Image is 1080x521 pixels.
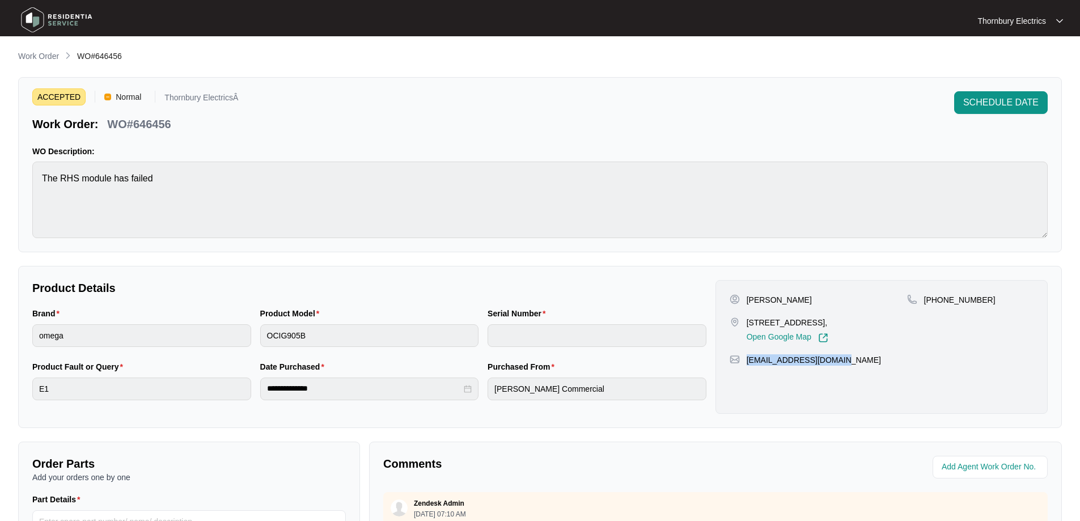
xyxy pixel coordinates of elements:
[260,361,329,372] label: Date Purchased
[488,308,550,319] label: Serial Number
[488,361,559,372] label: Purchased From
[747,333,828,343] a: Open Google Map
[32,308,64,319] label: Brand
[32,88,86,105] span: ACCEPTED
[77,52,122,61] span: WO#646456
[111,88,146,105] span: Normal
[32,494,85,505] label: Part Details
[32,378,251,400] input: Product Fault or Query
[18,50,59,62] p: Work Order
[107,116,171,132] p: WO#646456
[954,91,1048,114] button: SCHEDULE DATE
[391,499,408,516] img: user.svg
[414,511,466,518] p: [DATE] 07:10 AM
[32,280,706,296] p: Product Details
[104,94,111,100] img: Vercel Logo
[963,96,1039,109] span: SCHEDULE DATE
[730,354,740,365] img: map-pin
[907,294,917,304] img: map-pin
[32,456,346,472] p: Order Parts
[260,324,479,347] input: Product Model
[942,460,1041,474] input: Add Agent Work Order No.
[977,15,1046,27] p: Thornbury Electrics
[730,317,740,327] img: map-pin
[32,324,251,347] input: Brand
[747,354,881,366] p: [EMAIL_ADDRESS][DOMAIN_NAME]
[32,472,346,483] p: Add your orders one by one
[267,383,462,395] input: Date Purchased
[260,308,324,319] label: Product Model
[32,146,1048,157] p: WO Description:
[414,499,464,508] p: Zendesk Admin
[16,50,61,63] a: Work Order
[924,294,996,306] p: [PHONE_NUMBER]
[488,378,706,400] input: Purchased From
[383,456,708,472] p: Comments
[488,324,706,347] input: Serial Number
[32,116,98,132] p: Work Order:
[164,94,238,105] p: Thornbury ElectricsÂ
[17,3,96,37] img: residentia service logo
[32,361,128,372] label: Product Fault or Query
[32,162,1048,238] textarea: The RHS module has failed
[818,333,828,343] img: Link-External
[730,294,740,304] img: user-pin
[747,294,812,306] p: [PERSON_NAME]
[1056,18,1063,24] img: dropdown arrow
[63,51,73,60] img: chevron-right
[747,317,828,328] p: [STREET_ADDRESS],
